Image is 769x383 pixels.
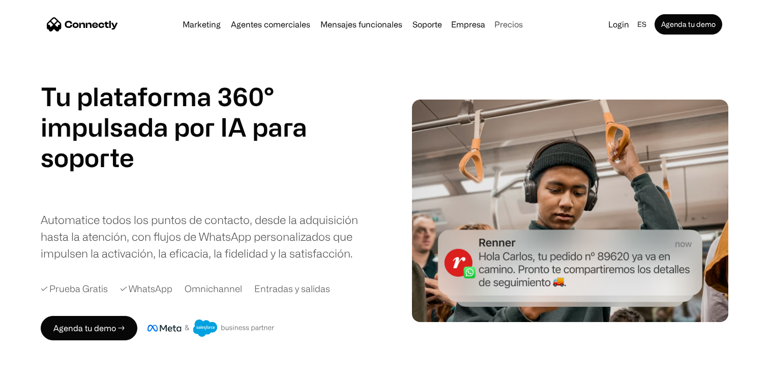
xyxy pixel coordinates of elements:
ul: Language list [20,365,61,379]
a: Marketing [179,20,225,28]
a: Agenda tu demo [655,14,722,35]
div: Automatice todos los puntos de contacto, desde la adquisición hasta la atención, con flujos de Wh... [41,211,361,262]
div: ✓ Prueba Gratis [41,282,108,296]
a: Login [604,17,633,31]
div: Entradas y salidas [254,282,330,296]
a: Precios [490,20,527,28]
div: Empresa [448,17,488,31]
aside: Language selected: Español [10,364,61,379]
a: home [47,17,118,32]
a: Mensajes funcionales [316,20,406,28]
a: Agenda tu demo → [41,316,137,340]
div: ✓ WhatsApp [120,282,172,296]
div: Empresa [451,17,485,31]
a: Soporte [408,20,446,28]
div: es [633,17,653,31]
div: es [637,17,646,31]
a: Agentes comerciales [227,20,314,28]
h1: Tu plataforma 360° impulsada por IA para [41,81,307,142]
h1: soporte [41,142,275,173]
div: carousel [41,142,275,203]
div: Omnichannel [185,282,242,296]
img: Insignia de socio comercial de Meta y Salesforce. [147,320,275,337]
div: 2 of 4 [41,142,275,173]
